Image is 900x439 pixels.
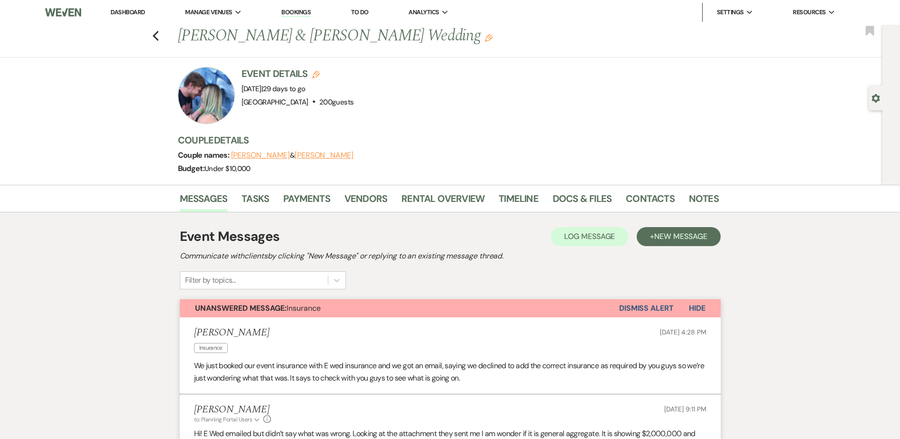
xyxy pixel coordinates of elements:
a: Vendors [344,191,387,212]
a: Dashboard [111,8,145,16]
a: Messages [180,191,228,212]
p: We just booked our event insurance with E wed insurance and we got an email, saying we declined t... [194,360,706,384]
button: [PERSON_NAME] [231,152,290,159]
h1: [PERSON_NAME] & [PERSON_NAME] Wedding [178,25,603,48]
div: Filter by topics... [185,275,236,286]
h5: [PERSON_NAME] [194,404,271,416]
button: +New Message [637,227,720,246]
a: Docs & Files [553,191,612,212]
button: Unanswered Message:Insurance [180,299,619,317]
button: [PERSON_NAME] [295,152,353,159]
img: Weven Logo [45,2,81,22]
h1: Event Messages [180,227,280,247]
span: [DATE] 4:28 PM [660,328,706,336]
a: Contacts [626,191,675,212]
strong: Unanswered Message: [195,303,287,313]
span: Settings [717,8,744,17]
a: Timeline [499,191,538,212]
span: [GEOGRAPHIC_DATA] [241,97,308,107]
span: Resources [793,8,826,17]
a: Notes [689,191,719,212]
button: Edit [485,33,492,42]
a: Tasks [241,191,269,212]
span: 200 guests [319,97,353,107]
span: New Message [654,231,707,241]
span: Log Message [564,231,615,241]
span: to: Planning Portal Users [194,416,252,423]
span: Couple names: [178,150,231,160]
span: 29 days to go [263,84,306,94]
button: Hide [674,299,721,317]
button: Open lead details [872,93,880,102]
h5: [PERSON_NAME] [194,327,269,339]
a: Bookings [281,8,311,17]
a: Rental Overview [401,191,484,212]
span: [DATE] [241,84,306,94]
span: & [231,151,353,160]
span: Insurance [195,303,321,313]
span: | [261,84,306,94]
button: to: Planning Portal Users [194,415,261,424]
a: Payments [283,191,330,212]
h2: Communicate with clients by clicking "New Message" or replying to an existing message thread. [180,250,721,262]
button: Log Message [551,227,628,246]
span: Insurance [194,343,228,353]
span: Manage Venues [185,8,232,17]
span: Analytics [408,8,439,17]
h3: Event Details [241,67,354,80]
span: Under $10,000 [204,164,251,173]
span: Hide [689,303,705,313]
button: Dismiss Alert [619,299,674,317]
span: Budget: [178,163,205,173]
span: [DATE] 9:11 PM [664,405,706,413]
h3: Couple Details [178,134,709,147]
a: To Do [351,8,369,16]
